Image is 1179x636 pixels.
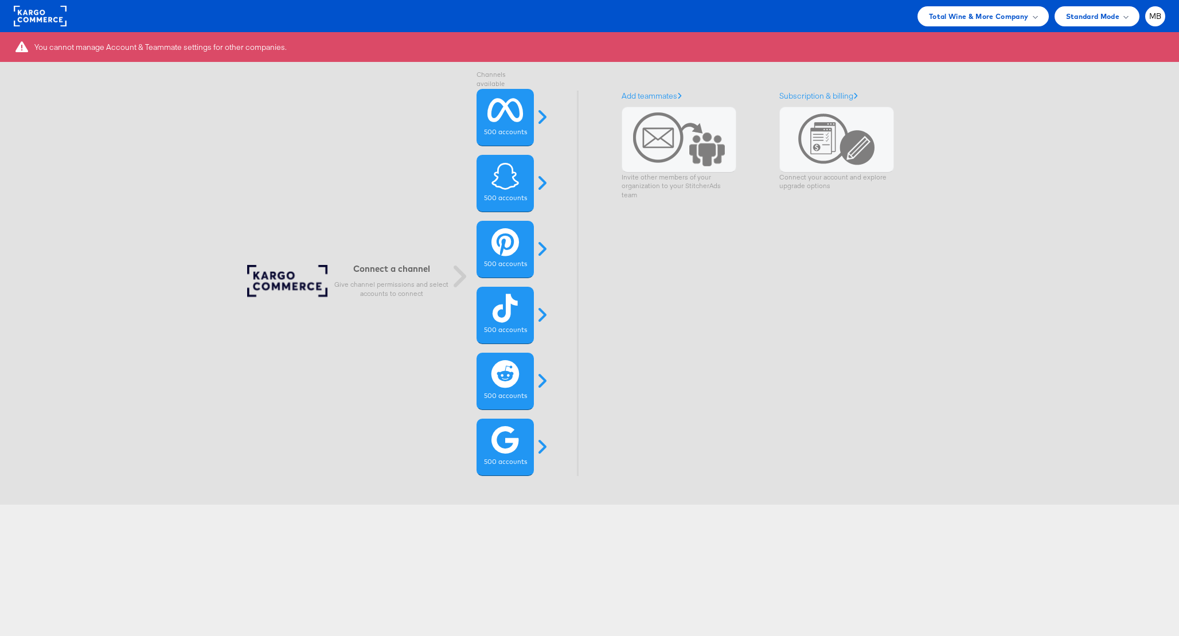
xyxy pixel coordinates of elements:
[34,42,287,53] div: You cannot manage Account & Teammate settings for other companies.
[622,173,736,200] p: Invite other members of your organization to your StitcherAds team
[334,263,449,274] h6: Connect a channel
[483,194,526,203] label: 500 accounts
[1149,13,1162,20] span: MB
[929,10,1029,22] span: Total Wine & More Company
[779,91,858,101] a: Subscription & billing
[483,392,526,401] label: 500 accounts
[483,128,526,137] label: 500 accounts
[483,260,526,269] label: 500 accounts
[334,280,449,298] p: Give channel permissions and select accounts to connect
[483,326,526,335] label: 500 accounts
[622,91,682,101] a: Add teammates
[477,71,534,89] label: Channels available
[1066,10,1119,22] span: Standard Mode
[483,458,526,467] label: 500 accounts
[779,173,894,191] p: Connect your account and explore upgrade options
